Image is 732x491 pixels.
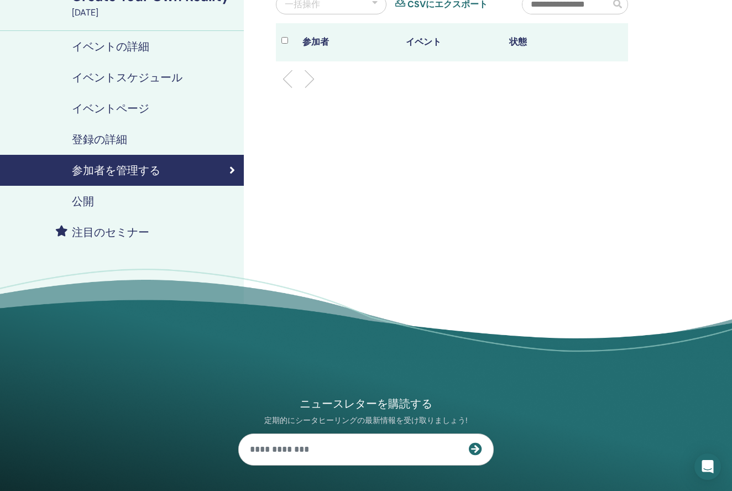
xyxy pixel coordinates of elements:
th: 参加者 [297,23,400,61]
p: 定期的にシータヒーリングの最新情報を受け取りましょう! [238,415,494,426]
h4: 参加者を管理する [72,164,160,177]
h4: 注目のセミナー [72,226,149,239]
h4: イベントページ [72,102,149,115]
h4: 登録の詳細 [72,133,127,146]
h4: ニュースレターを購読する [238,396,494,411]
th: 状態 [504,23,607,61]
div: [DATE] [72,6,237,19]
h4: イベントの詳細 [72,40,149,53]
h4: イベントスケジュール [72,71,182,84]
th: イベント [400,23,504,61]
h4: 公開 [72,195,94,208]
div: Open Intercom Messenger [694,453,721,480]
